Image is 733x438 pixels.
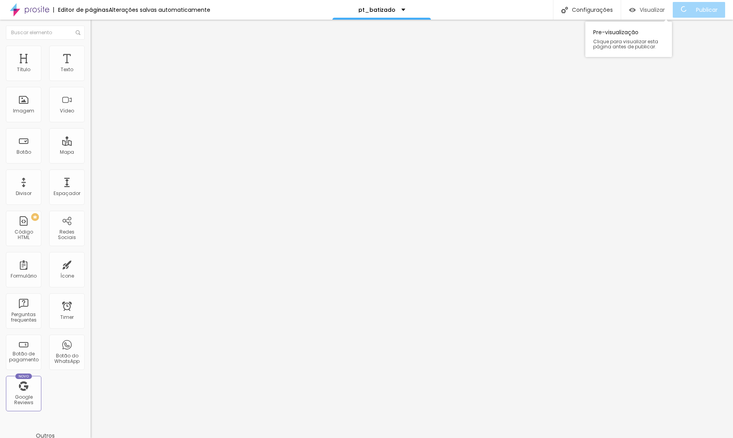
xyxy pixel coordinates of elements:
div: Mapa [60,149,74,155]
div: Código HTML [8,229,39,241]
div: Vídeo [60,108,74,114]
div: Texto [61,67,73,72]
div: Botão do WhatsApp [51,353,82,364]
div: Título [17,67,30,72]
div: Botão [17,149,31,155]
div: Editor de páginas [53,7,109,13]
div: Espaçador [54,191,80,196]
div: Formulário [11,273,37,279]
div: Divisor [16,191,32,196]
span: Visualizar [640,7,665,13]
span: Clique para visualizar esta página antes de publicar. [593,39,664,49]
div: Ícone [60,273,74,279]
div: Novo [15,374,32,379]
div: Redes Sociais [51,229,82,241]
div: Alterações salvas automaticamente [109,7,210,13]
div: Imagem [13,108,34,114]
button: Publicar [673,2,725,18]
iframe: Editor [91,20,733,438]
button: Visualizar [621,2,673,18]
div: Pre-visualização [585,22,672,57]
input: Buscar elemento [6,26,85,40]
img: Icone [76,30,80,35]
img: Icone [561,7,568,13]
div: Google Reviews [8,394,39,406]
p: pt_batizado [358,7,395,13]
div: Timer [60,315,74,320]
span: Publicar [696,7,718,13]
div: Perguntas frequentes [8,312,39,323]
img: view-1.svg [629,7,636,13]
div: Botão de pagamento [8,351,39,363]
